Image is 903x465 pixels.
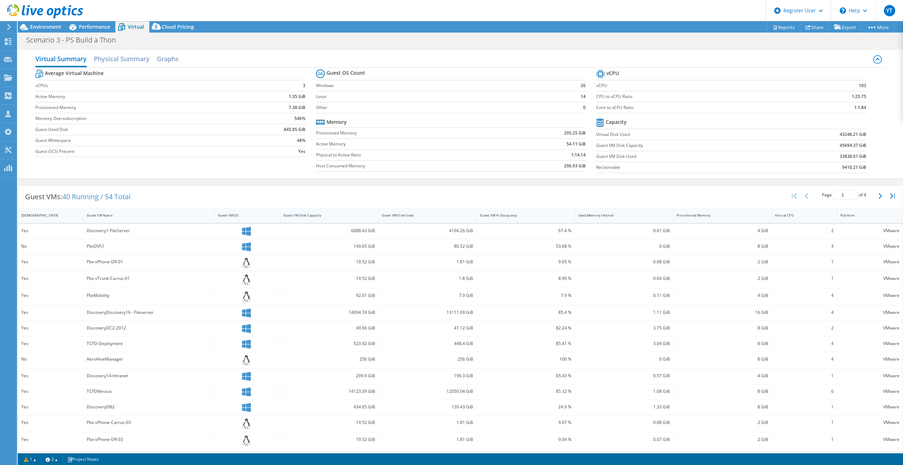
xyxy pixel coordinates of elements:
a: 2 [41,455,63,464]
b: Memory [327,119,347,126]
h2: Graphs [157,52,179,66]
div: 13111.09 GiB [382,309,473,316]
div: 2 [775,324,834,332]
div: TCFD-Deployment [87,340,211,348]
div: 19.52 GiB [283,419,375,426]
div: 2 GiB [677,436,768,443]
div: 2 GiB [677,258,768,266]
b: Average Virtual Machine [45,70,104,77]
b: 1.35 GiB [289,93,305,100]
div: 85.32 % [480,387,571,395]
div: 85.41 % [480,340,571,348]
a: Export [829,22,862,33]
div: 1 [775,275,834,282]
b: Capacity [606,119,627,126]
span: Performance [79,23,110,30]
span: Virtual [128,23,144,30]
div: 24.9 % [480,403,571,411]
b: 14 [581,93,586,100]
div: AeroHiveManager [87,355,211,363]
div: 0 GiB [578,242,670,250]
label: Guest VM Disk Capacity [596,142,773,149]
div: PbxMobility [87,292,211,299]
b: 0 [583,104,586,111]
b: 295.25 GiB [564,130,586,137]
b: 1:14.14 [571,151,586,159]
span: 4 [864,192,866,198]
div: 9.04 % [480,436,571,443]
div: TCFDNessus [87,387,211,395]
div: Yes [21,324,80,332]
div: 8 GiB [677,355,768,363]
label: vCPUs [35,82,241,89]
div: 8 GiB [677,387,768,395]
div: Pbx-vTrunk-Carrus-01 [87,275,211,282]
label: Host Consumed Memory [316,162,507,170]
div: Discovery1-FileServer [87,227,211,235]
div: 92.01 GiB [283,292,375,299]
label: Linux [316,93,561,100]
label: Guest VM Disk Used [596,153,773,160]
div: 2 [775,227,834,235]
div: VMware [840,419,899,426]
div: Guest VM Disk Used [382,213,465,218]
div: 3.75 GiB [578,324,670,332]
div: 14094.74 GiB [283,309,375,316]
div: Yes [21,275,80,282]
div: 8 GiB [677,340,768,348]
div: 1.08 GiB [578,387,670,395]
label: CPU to vCPU Ratio [596,93,795,100]
div: 0.08 GiB [578,419,670,426]
label: Guest Used Disk [35,126,241,133]
div: Yes [21,292,80,299]
div: 0.07 GiB [578,436,670,443]
div: 4104.26 GiB [382,227,473,235]
div: 85.4 % [480,309,571,316]
h2: Virtual Summary [35,52,87,67]
div: Yes [21,436,80,443]
div: 8 GiB [677,403,768,411]
b: vCPU [606,70,619,77]
div: Pbx-vPhone-DR-03 [87,436,211,443]
a: 1 [19,455,41,464]
label: Provisioned Memory [316,130,507,137]
span: 40 Running / 54 Total [62,192,131,201]
div: Discovery14-Intranet [87,372,211,380]
a: Project Notes [62,455,104,464]
div: 8.99 % [480,275,571,282]
div: 1.33 GiB [578,403,670,411]
div: 82.24 % [480,324,571,332]
div: 16 GiB [677,309,768,316]
div: 299.9 GiB [283,372,375,380]
div: 196.3 GiB [382,372,473,380]
b: 9410.21 GiB [842,164,866,171]
b: 845.95 GiB [284,126,305,133]
div: VMware [840,258,899,266]
div: 139.43 GiB [382,403,473,411]
b: 26 [581,82,586,89]
div: 4 [775,292,834,299]
div: 7.9 GiB [382,292,473,299]
b: 3 [303,82,305,89]
div: Pbx-vPhone-DR-01 [87,258,211,266]
label: Guest Whitespace [35,137,241,144]
div: 448.4 GiB [382,340,473,348]
div: 256 GiB [382,355,473,363]
div: 12050.04 GiB [382,387,473,395]
input: jump to page [833,190,858,200]
div: 53.68 % [480,242,571,250]
div: 9.05 % [480,258,571,266]
b: 1:1.84 [854,104,866,111]
div: Platform [840,213,891,218]
div: 7.9 % [480,292,571,299]
svg: \n [840,7,846,14]
div: VMware [840,340,899,348]
div: VMware [840,275,899,282]
div: VMware [840,372,899,380]
a: Reports [766,22,800,33]
div: Yes [21,387,80,395]
div: 4 [775,355,834,363]
div: DiscoveryDiscovery16 - Fileserver [87,309,211,316]
div: 1.81 GiB [382,419,473,426]
div: 0 GiB [578,355,670,363]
